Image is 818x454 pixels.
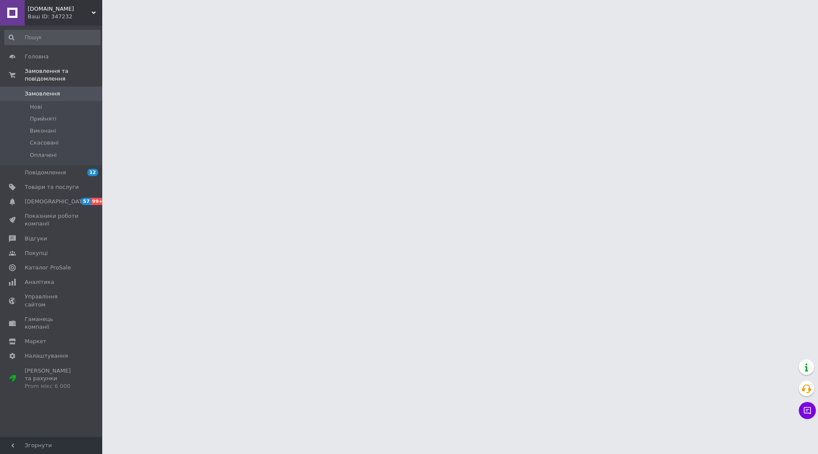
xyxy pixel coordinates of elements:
[25,212,79,228] span: Показники роботи компанії
[25,264,71,272] span: Каталог ProSale
[25,169,66,176] span: Повідомлення
[25,367,79,390] span: [PERSON_NAME] та рахунки
[91,198,105,205] span: 99+
[25,90,60,98] span: Замовлення
[30,115,56,123] span: Прийняті
[25,352,68,360] span: Налаштування
[25,293,79,308] span: Управління сайтом
[25,278,54,286] span: Аналітика
[30,127,56,135] span: Виконані
[25,183,79,191] span: Товари та послуги
[87,169,98,176] span: 12
[81,198,91,205] span: 57
[25,198,88,205] span: [DEMOGRAPHIC_DATA]
[30,139,59,147] span: Скасовані
[799,402,816,419] button: Чат з покупцем
[30,151,57,159] span: Оплачені
[25,338,46,345] span: Маркет
[28,5,92,13] span: Esto.com.ua
[25,53,49,61] span: Головна
[25,67,102,83] span: Замовлення та повідомлення
[25,315,79,331] span: Гаманець компанії
[4,30,101,45] input: Пошук
[25,235,47,243] span: Відгуки
[25,249,48,257] span: Покупці
[30,103,42,111] span: Нові
[25,382,79,390] div: Prom мікс 6 000
[28,13,102,20] div: Ваш ID: 347232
